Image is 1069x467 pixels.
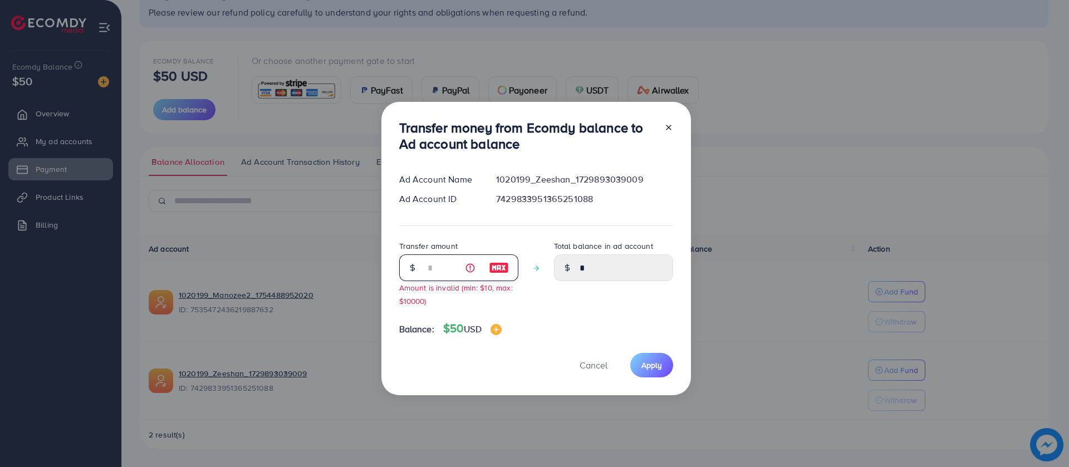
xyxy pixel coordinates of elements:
[487,193,681,205] div: 7429833951365251088
[641,360,662,371] span: Apply
[464,323,481,335] span: USD
[630,353,673,377] button: Apply
[580,359,607,371] span: Cancel
[554,240,653,252] label: Total balance in ad account
[487,173,681,186] div: 1020199_Zeeshan_1729893039009
[566,353,621,377] button: Cancel
[390,193,488,205] div: Ad Account ID
[390,173,488,186] div: Ad Account Name
[399,120,655,152] h3: Transfer money from Ecomdy balance to Ad account balance
[399,240,458,252] label: Transfer amount
[399,282,513,306] small: Amount is invalid (min: $10, max: $10000)
[489,261,509,274] img: image
[443,322,502,336] h4: $50
[491,324,502,335] img: image
[399,323,434,336] span: Balance:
